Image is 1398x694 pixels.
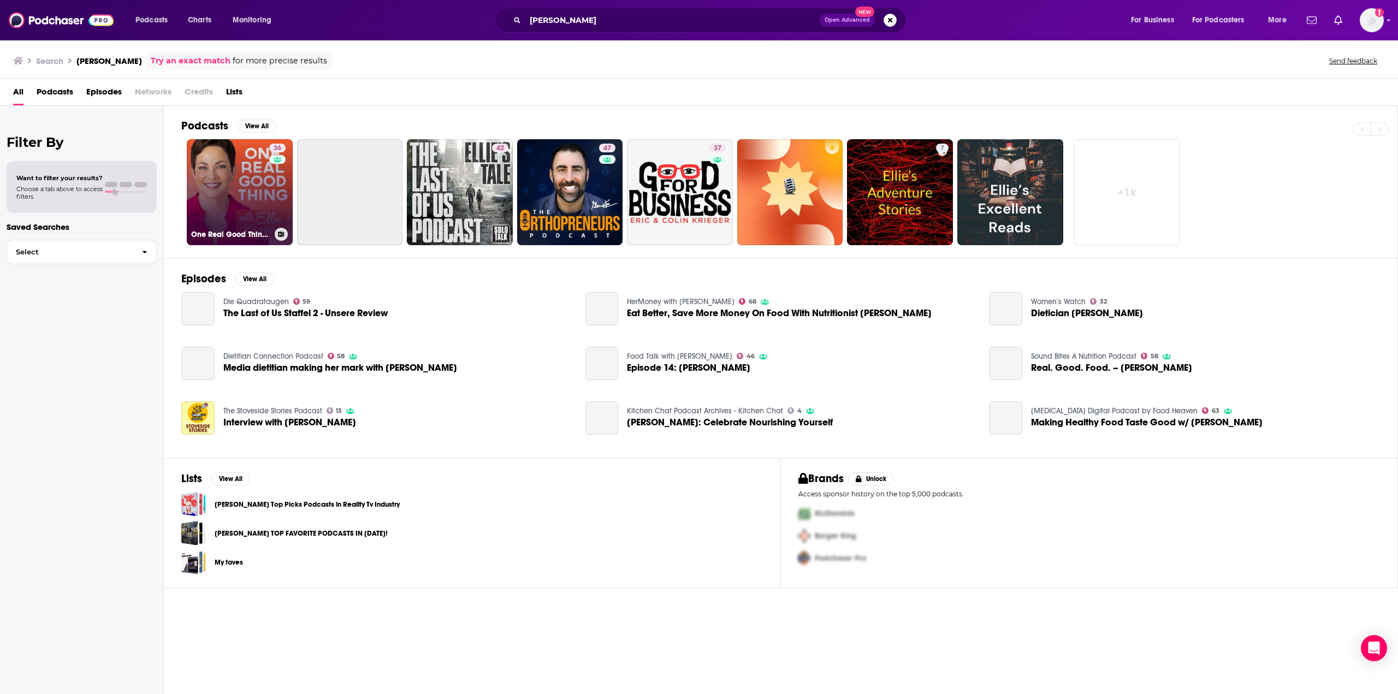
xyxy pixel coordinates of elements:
[709,144,726,152] a: 37
[936,144,949,152] a: 7
[86,83,122,105] span: Episodes
[940,143,944,154] span: 7
[1360,8,1384,32] img: User Profile
[1031,406,1198,416] a: Diabetes Digital Podcast by Food Heaven
[815,509,855,518] span: McDonalds
[847,139,953,245] a: 7
[1268,13,1287,28] span: More
[1202,407,1219,414] a: 63
[7,240,157,264] button: Select
[336,408,342,413] span: 13
[233,13,271,28] span: Monitoring
[798,472,844,485] h2: Brands
[1360,8,1384,32] span: Logged in as Ashley_Beenen
[13,83,23,105] a: All
[599,144,615,152] a: 47
[181,119,228,133] h2: Podcasts
[237,120,276,133] button: View All
[627,309,932,318] a: Eat Better, Save More Money On Food With Nutritionist Ellie Krieger
[181,401,215,435] a: Interview with Ellie Krieger
[76,56,142,66] h3: [PERSON_NAME]
[1031,309,1143,318] a: Dietician Ellie Krieger
[1031,352,1136,361] a: Sound Bites A Nutrition Podcast
[181,521,206,545] a: ELLIE DUBAICH'S TOP FAVORITE PODCASTS IN 2024!
[1031,418,1263,427] span: Making Healthy Food Taste Good w/ [PERSON_NAME]
[492,144,508,152] a: 42
[1360,8,1384,32] button: Show profile menu
[798,490,1380,498] p: Access sponsor history on the top 5,000 podcasts.
[855,7,875,17] span: New
[191,230,270,239] h3: One Real Good Thing with [PERSON_NAME]
[223,418,356,427] a: Interview with Ellie Krieger
[328,353,345,359] a: 58
[223,352,323,361] a: Dietitian Connection Podcast
[815,554,866,563] span: Podchaser Pro
[1031,309,1143,318] span: Dietician [PERSON_NAME]
[7,134,157,150] h2: Filter By
[1100,299,1107,304] span: 32
[737,353,755,359] a: 46
[223,418,356,427] span: Interview with [PERSON_NAME]
[181,347,215,380] a: Media dietitian making her mark with Ellie Krieger
[337,354,345,359] span: 58
[1141,353,1158,359] a: 58
[496,143,504,154] span: 42
[188,13,211,28] span: Charts
[506,8,916,33] div: Search podcasts, credits, & more...
[989,292,1022,325] a: Dietician Ellie Krieger
[9,10,114,31] img: Podchaser - Follow, Share and Rate Podcasts
[1090,298,1107,305] a: 32
[223,363,457,372] span: Media dietitian making her mark with [PERSON_NAME]
[16,174,103,182] span: Want to filter your results?
[233,55,327,67] span: for more precise results
[603,143,611,154] span: 47
[1031,418,1263,427] a: Making Healthy Food Taste Good w/ Ellie Krieger
[181,119,276,133] a: PodcastsView All
[181,550,206,574] span: My faves
[151,55,230,67] a: Try an exact match
[989,401,1022,435] a: Making Healthy Food Taste Good w/ Ellie Krieger
[794,525,815,547] img: Second Pro Logo
[1260,11,1300,29] button: open menu
[794,502,815,525] img: First Pro Logo
[226,83,242,105] a: Lists
[181,272,226,286] h2: Episodes
[215,527,388,539] a: [PERSON_NAME] TOP FAVORITE PODCASTS IN [DATE]!
[1375,8,1384,17] svg: Add a profile image
[407,139,513,245] a: 42
[7,248,133,256] span: Select
[585,347,619,380] a: Episode 14: Ellie Krieger
[181,11,218,29] a: Charts
[135,13,168,28] span: Podcasts
[37,83,73,105] a: Podcasts
[739,298,756,305] a: 68
[989,347,1022,380] a: Real. Good. Food. – Ellie Krieger
[1151,354,1158,359] span: 58
[1031,297,1086,306] a: Women’s Watch
[787,407,802,414] a: 4
[327,407,342,414] a: 13
[1302,11,1321,29] a: Show notifications dropdown
[525,11,820,29] input: Search podcasts, credits, & more...
[1330,11,1347,29] a: Show notifications dropdown
[627,363,750,372] span: Episode 14: [PERSON_NAME]
[627,418,833,427] span: [PERSON_NAME]: Celebrate Nourishing Yourself
[181,292,215,325] a: The Last of Us Staffel 2 - Unsere Review
[274,143,281,154] span: 36
[223,309,388,318] span: The Last of Us Staffel 2 - Unsere Review
[16,185,103,200] span: Choose a tab above to access filters.
[848,472,895,485] button: Unlock
[714,143,721,154] span: 37
[303,299,310,304] span: 59
[215,556,243,568] a: My faves
[1326,56,1381,66] button: Send feedback
[128,11,182,29] button: open menu
[225,11,286,29] button: open menu
[627,418,833,427] a: Ellie Krieger: Celebrate Nourishing Yourself
[825,17,870,23] span: Open Advanced
[135,83,171,105] span: Networks
[223,297,289,306] a: Die Quadrataugen
[269,144,286,152] a: 36
[215,499,400,511] a: [PERSON_NAME] Top Picks Podcasts in Reality Tv Industry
